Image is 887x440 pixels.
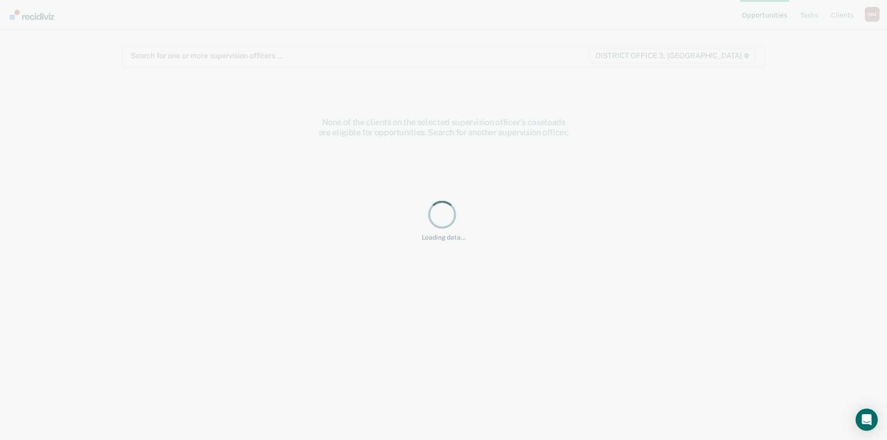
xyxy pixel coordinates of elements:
[856,409,878,431] div: Open Intercom Messenger
[296,117,591,137] div: None of the clients on the selected supervision officer's caseloads are eligible for opportunitie...
[589,48,755,63] span: DISTRICT OFFICE 3, [GEOGRAPHIC_DATA]
[865,7,880,22] button: Profile dropdown button
[865,7,880,22] div: M M
[10,10,54,20] img: Recidiviz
